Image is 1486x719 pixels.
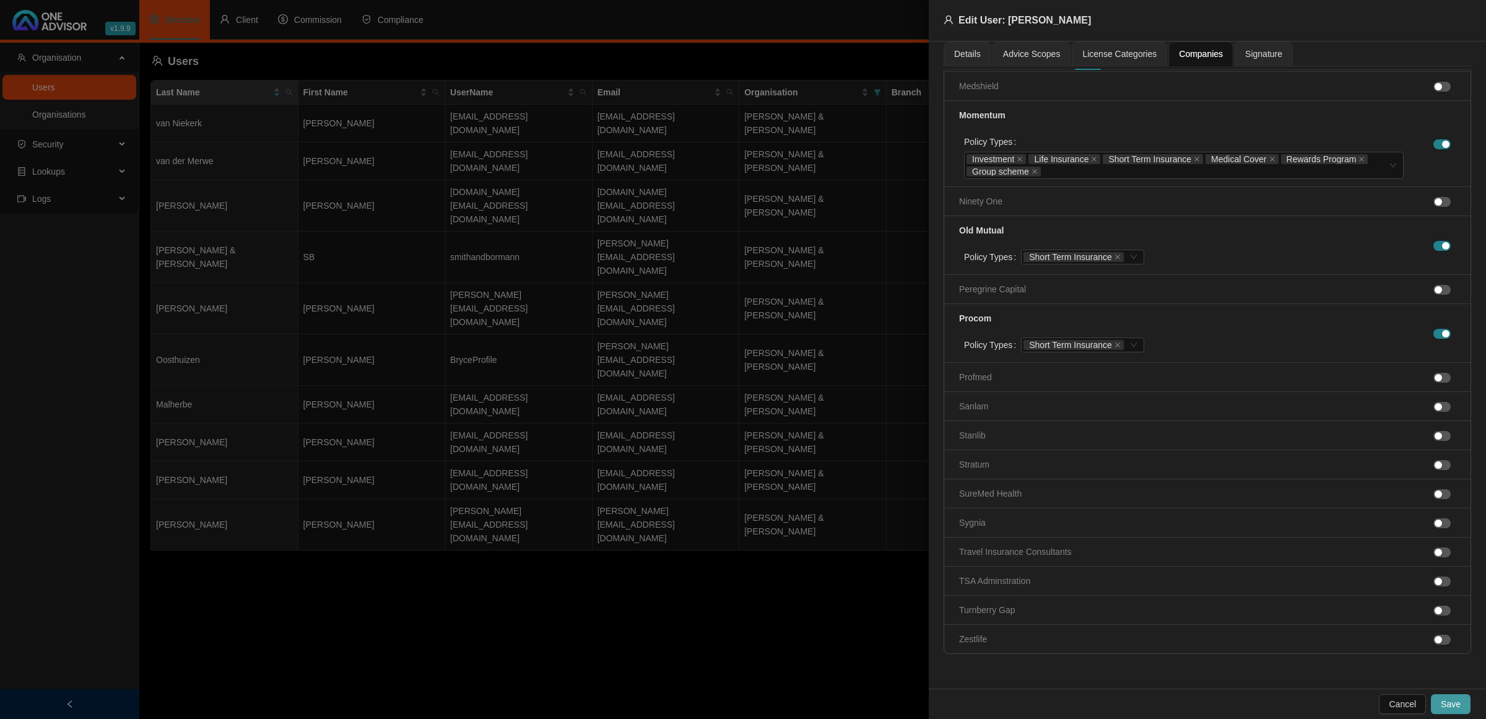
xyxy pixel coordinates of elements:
[959,110,1006,120] strong: Momentum
[1017,156,1023,162] span: close
[1281,154,1368,164] span: Rewards Program
[959,576,1030,586] span: TSA Adminstration
[959,547,1072,557] span: Travel Insurance Consultants
[959,225,1004,235] strong: Old Mutual
[959,489,1022,499] span: SureMed Health
[1028,154,1100,164] span: Life Insurance
[958,15,1091,25] span: Edit User: [PERSON_NAME]
[964,132,1021,152] label: Policy Types
[959,518,986,528] span: Sygnia
[959,634,987,644] span: Zestlife
[959,313,991,323] strong: Procom
[1206,154,1278,164] span: Medical Cover
[972,155,1014,163] span: Investment
[1431,694,1471,714] button: Save
[1032,168,1038,175] span: close
[1389,697,1416,711] span: Cancel
[1108,155,1191,163] span: Short Term Insurance
[959,430,986,440] span: Stanlib
[1091,156,1097,162] span: close
[1441,697,1461,711] span: Save
[1082,50,1157,58] span: License Categories
[1287,155,1357,163] span: Rewards Program
[959,372,992,382] span: Profmed
[1114,254,1121,260] span: close
[1003,50,1061,58] span: Advice Scopes
[959,81,999,91] span: Medshield
[944,15,954,25] span: user
[1358,156,1365,162] span: close
[1103,154,1203,164] span: Short Term Insurance
[1034,155,1088,163] span: Life Insurance
[1379,694,1426,714] button: Cancel
[967,154,1026,164] span: Investment
[959,401,988,411] span: Sanlam
[959,196,1002,206] span: Ninety One
[967,167,1041,176] span: Group scheme
[1245,50,1282,58] span: Signature
[1269,156,1275,162] span: close
[1194,156,1200,162] span: close
[972,167,1029,176] span: Group scheme
[959,460,989,469] span: Stratum
[964,335,1021,355] label: Policy Types
[1029,341,1112,349] span: Short Term Insurance
[954,47,981,61] div: Details
[959,605,1015,615] span: Turnberry Gap
[959,284,1026,294] span: Peregrine Capital
[1029,253,1112,261] span: Short Term Insurance
[1179,50,1223,58] span: Companies
[964,247,1021,267] label: Policy Types
[1211,155,1266,163] span: Medical Cover
[1023,340,1124,350] span: Short Term Insurance
[1023,252,1124,262] span: Short Term Insurance
[1114,342,1121,348] span: close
